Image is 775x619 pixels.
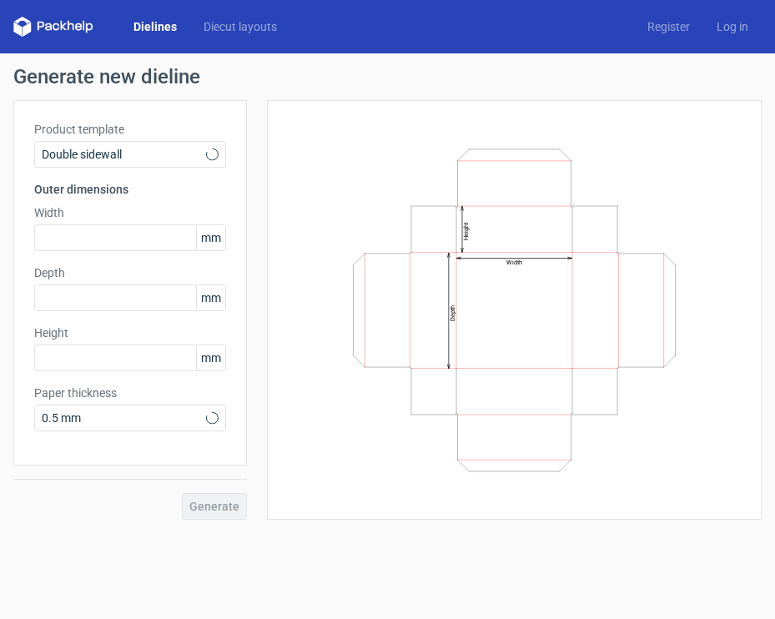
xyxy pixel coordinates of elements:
[120,18,190,35] a: Dielines
[634,18,703,35] a: Register
[196,285,225,310] span: mm
[34,385,226,401] label: Paper thickness
[34,204,226,221] label: Width
[34,325,226,341] label: Height
[703,18,762,35] a: Log in
[449,304,456,320] text: Depth
[42,146,206,163] span: Double sidewall
[506,259,522,266] text: Width
[42,410,206,426] span: 0.5 mm
[34,264,226,281] label: Depth
[34,181,226,198] h3: Outer dimensions
[190,18,290,35] a: Diecut layouts
[196,345,225,370] span: mm
[34,121,226,138] label: Product template
[196,225,225,250] span: mm
[462,222,470,240] text: Height
[13,67,762,87] h1: Generate new dieline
